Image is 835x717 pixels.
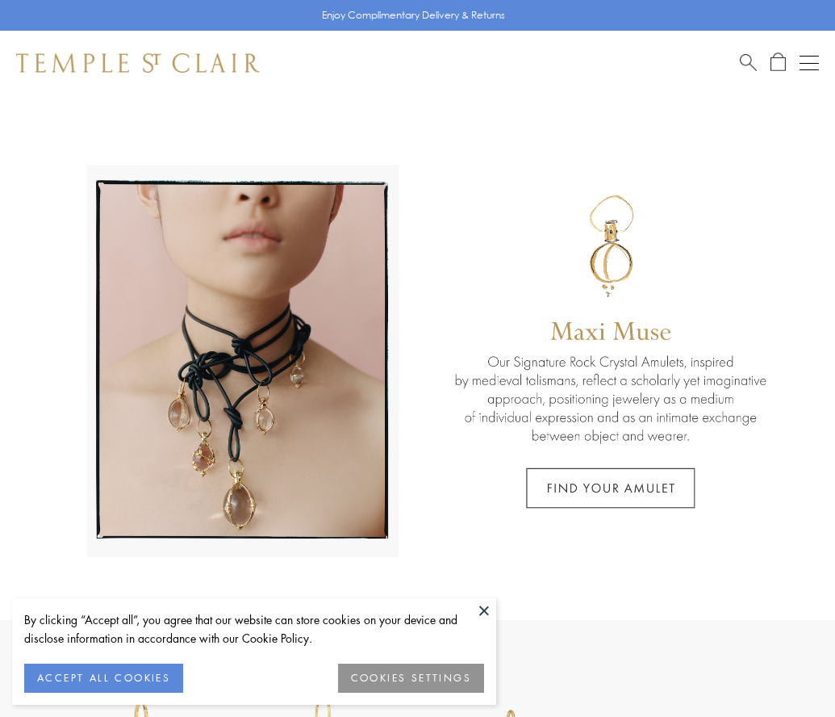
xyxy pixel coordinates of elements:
img: Temple St. Clair [16,53,260,73]
p: Enjoy Complimentary Delivery & Returns [322,7,505,23]
button: COOKIES SETTINGS [338,664,484,693]
a: Open Shopping Bag [770,52,786,73]
div: By clicking “Accept all”, you agree that our website can store cookies on your device and disclos... [24,610,484,648]
a: Search [740,52,757,73]
button: ACCEPT ALL COOKIES [24,664,183,693]
button: Open navigation [800,53,819,73]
